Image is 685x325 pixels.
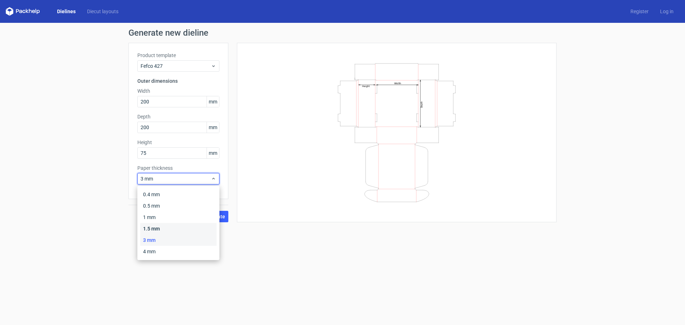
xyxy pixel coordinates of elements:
[140,212,217,223] div: 1 mm
[140,189,217,200] div: 0.4 mm
[137,164,219,172] label: Paper thickness
[140,246,217,257] div: 4 mm
[207,122,219,133] span: mm
[140,200,217,212] div: 0.5 mm
[394,81,401,85] text: Width
[140,234,217,246] div: 3 mm
[140,223,217,234] div: 1.5 mm
[137,77,219,85] h3: Outer dimensions
[207,148,219,158] span: mm
[128,29,557,37] h1: Generate new dieline
[362,85,370,87] text: Height
[207,96,219,107] span: mm
[137,139,219,146] label: Height
[51,8,81,15] a: Dielines
[137,113,219,120] label: Depth
[137,52,219,59] label: Product template
[420,101,423,107] text: Depth
[137,87,219,95] label: Width
[625,8,654,15] a: Register
[141,175,211,182] span: 3 mm
[654,8,679,15] a: Log in
[81,8,124,15] a: Diecut layouts
[141,62,211,70] span: Fefco 427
